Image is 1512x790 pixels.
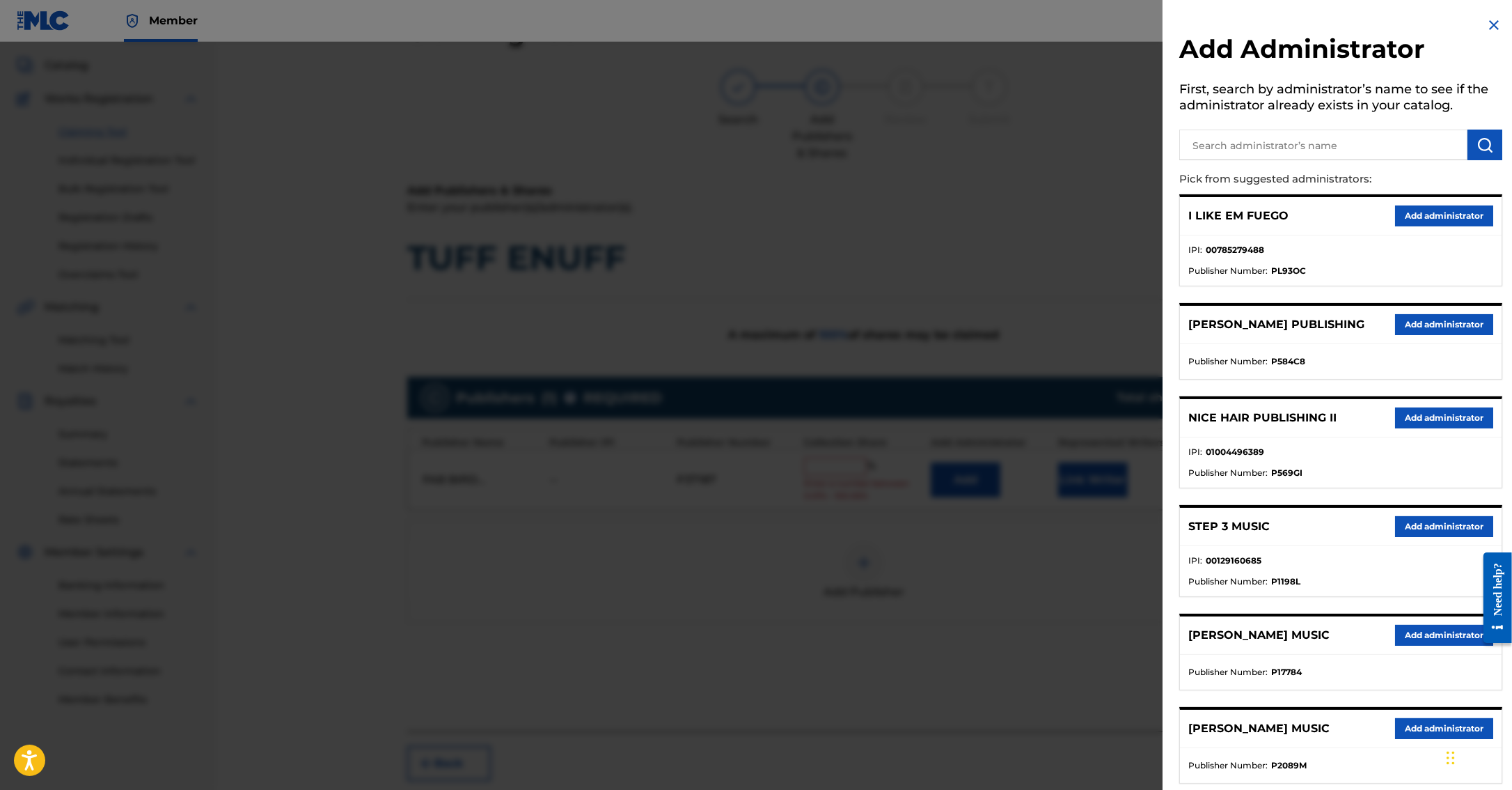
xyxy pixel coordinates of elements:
[1188,575,1268,588] span: Publisher Number :
[1395,314,1493,335] button: Add administrator
[1188,467,1268,479] span: Publisher Number :
[1395,408,1493,428] button: Add administrator
[1188,446,1202,458] span: IPI :
[17,10,70,31] img: MLC Logo
[1188,410,1337,426] p: NICE HAIR PUBLISHING II
[1188,518,1270,535] p: STEP 3 MUSIC
[1188,666,1268,679] span: Publisher Number :
[1271,759,1307,772] strong: P2089M
[1179,33,1502,69] h2: Add Administrator
[1395,516,1493,537] button: Add administrator
[1395,206,1493,226] button: Add administrator
[1179,130,1467,160] input: Search administrator’s name
[1473,542,1512,654] iframe: Resource Center
[1188,355,1268,368] span: Publisher Number :
[1206,555,1261,567] strong: 00129160685
[1271,467,1302,479] strong: P569GI
[1395,625,1493,646] button: Add administrator
[1271,575,1300,588] strong: P1198L
[1447,737,1455,779] div: Drag
[1188,627,1330,644] p: [PERSON_NAME] MUSIC
[1271,355,1305,368] strong: P584C8
[1206,446,1264,458] strong: 01004496389
[1179,77,1502,121] h5: First, search by administrator’s name to see if the administrator already exists in your catalog.
[1395,718,1493,739] button: Add administrator
[1206,244,1264,256] strong: 00785279488
[124,13,141,29] img: Top Rightsholder
[1188,555,1202,567] span: IPI :
[1188,720,1330,737] p: [PERSON_NAME] MUSIC
[1442,723,1512,790] iframe: Chat Widget
[1179,164,1423,194] p: Pick from suggested administrators:
[1188,265,1268,277] span: Publisher Number :
[149,13,198,29] span: Member
[1188,208,1289,224] p: I LIKE EM FUEGO
[1188,316,1364,333] p: [PERSON_NAME] PUBLISHING
[1188,759,1268,772] span: Publisher Number :
[1271,265,1306,277] strong: PL93OC
[1271,666,1302,679] strong: P17784
[1188,244,1202,256] span: IPI :
[1476,137,1493,153] img: Search Works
